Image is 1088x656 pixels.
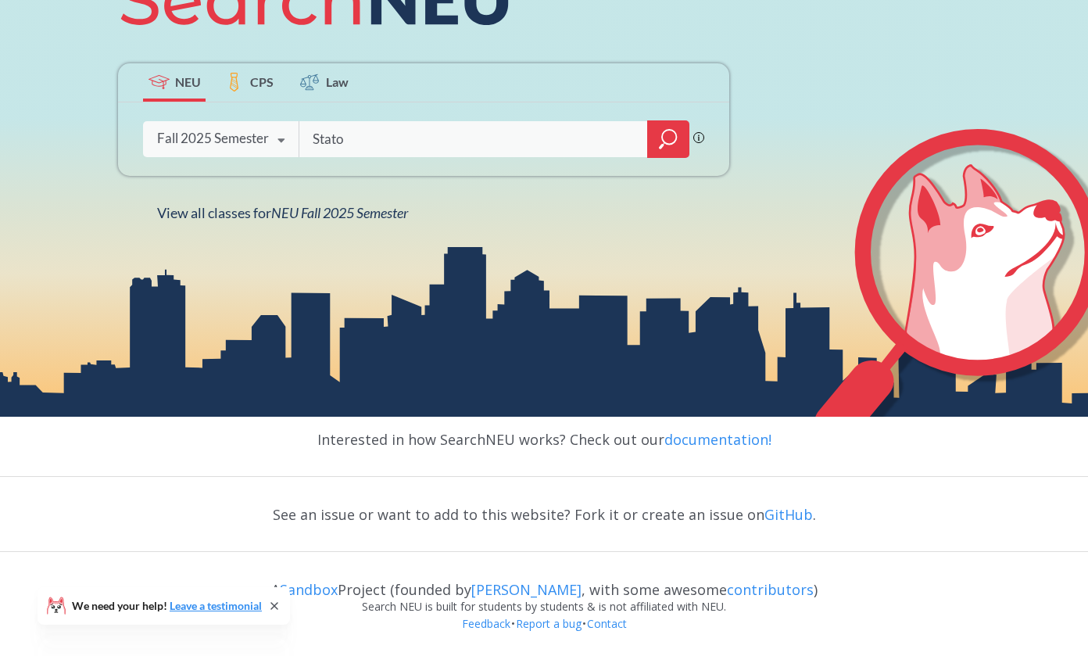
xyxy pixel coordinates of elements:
span: NEU Fall 2025 Semester [271,204,408,221]
svg: magnifying glass [659,128,678,150]
a: Feedback [461,616,511,631]
a: documentation! [664,430,771,449]
a: [PERSON_NAME] [471,580,582,599]
input: Class, professor, course number, "phrase" [311,123,636,156]
div: Fall 2025 Semester [157,130,269,147]
a: Contact [586,616,628,631]
a: Sandbox [280,580,338,599]
span: NEU [175,73,201,91]
div: magnifying glass [647,120,689,158]
span: CPS [250,73,274,91]
span: Law [326,73,349,91]
a: GitHub [764,505,813,524]
span: View all classes for [157,204,408,221]
a: contributors [727,580,814,599]
a: Report a bug [515,616,582,631]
